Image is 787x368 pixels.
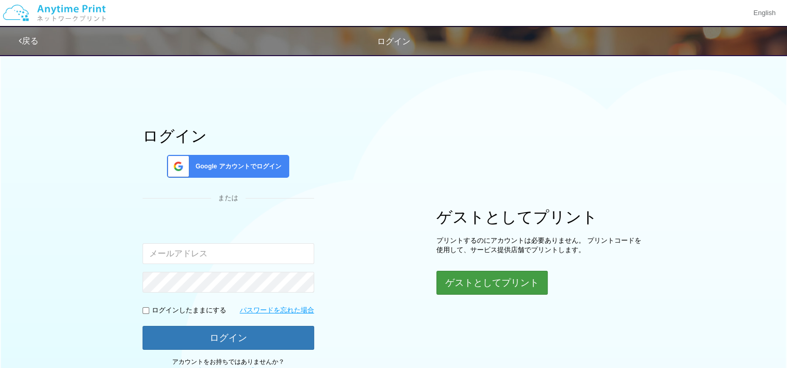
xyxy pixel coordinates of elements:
input: メールアドレス [143,243,314,264]
button: ログイン [143,326,314,350]
a: 戻る [19,36,38,45]
p: プリントするのにアカウントは必要ありません。 プリントコードを使用して、サービス提供店舗でプリントします。 [436,236,644,255]
p: ログインしたままにする [152,306,226,316]
button: ゲストとしてプリント [436,271,548,295]
h1: ログイン [143,127,314,144]
div: または [143,193,314,203]
a: パスワードを忘れた場合 [240,306,314,316]
span: Google アカウントでログイン [191,162,281,171]
h1: ゲストとしてプリント [436,208,644,226]
span: ログイン [377,37,410,46]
